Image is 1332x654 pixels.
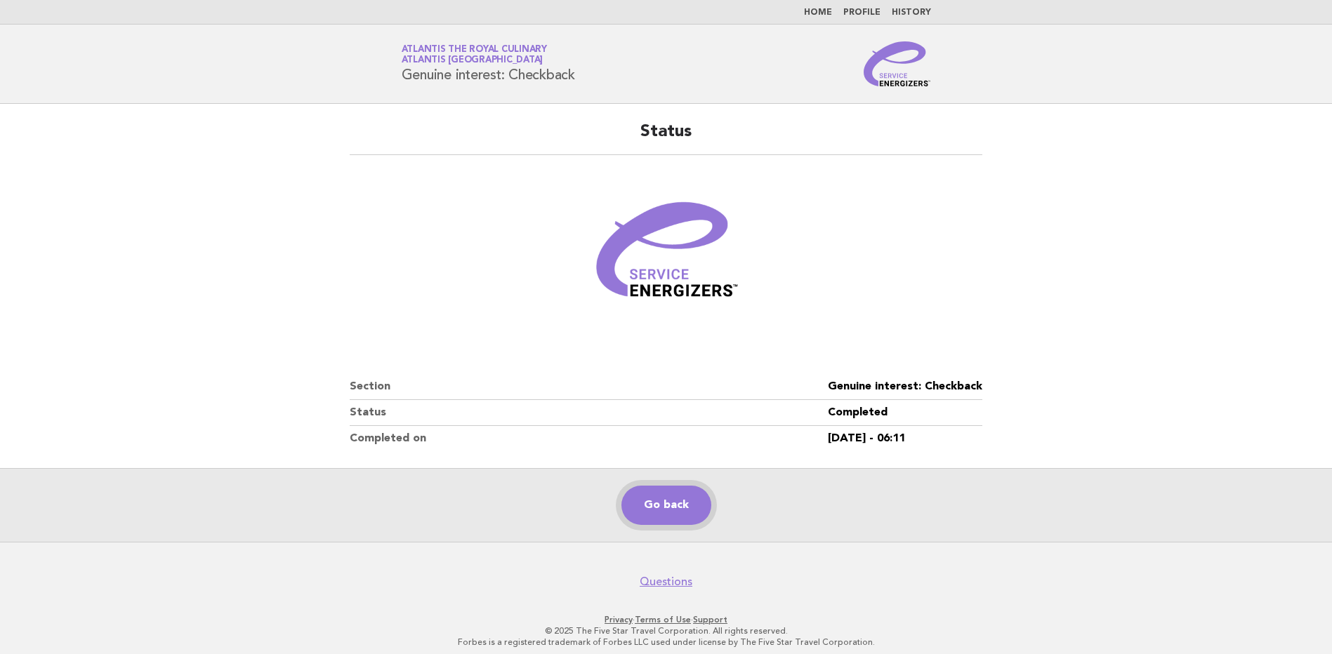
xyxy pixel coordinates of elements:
p: © 2025 The Five Star Travel Corporation. All rights reserved. [237,625,1096,636]
a: Terms of Use [635,615,691,625]
h2: Status [350,121,982,155]
dt: Status [350,400,828,426]
h1: Genuine interest: Checkback [402,46,575,82]
p: Forbes is a registered trademark of Forbes LLC used under license by The Five Star Travel Corpora... [237,636,1096,648]
a: Home [804,8,832,17]
dd: Genuine interest: Checkback [828,374,982,400]
a: Support [693,615,727,625]
a: Questions [640,575,692,589]
img: Service Energizers [864,41,931,86]
dd: [DATE] - 06:11 [828,426,982,451]
dt: Completed on [350,426,828,451]
a: Profile [843,8,881,17]
dt: Section [350,374,828,400]
a: History [892,8,931,17]
a: Atlantis the Royal CulinaryAtlantis [GEOGRAPHIC_DATA] [402,45,547,65]
a: Go back [621,486,711,525]
span: Atlantis [GEOGRAPHIC_DATA] [402,56,543,65]
img: Verified [582,172,751,340]
p: · · [237,614,1096,625]
a: Privacy [605,615,633,625]
dd: Completed [828,400,982,426]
